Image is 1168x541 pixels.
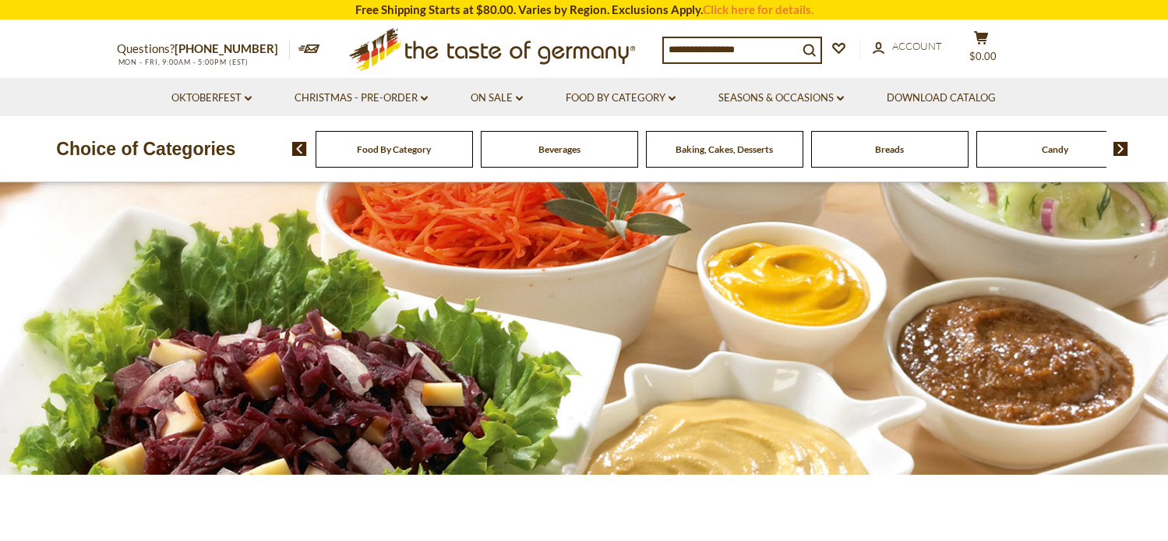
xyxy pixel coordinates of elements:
[566,90,676,107] a: Food By Category
[873,38,942,55] a: Account
[958,30,1005,69] button: $0.00
[892,40,942,52] span: Account
[292,142,307,156] img: previous arrow
[357,143,431,155] a: Food By Category
[676,143,773,155] a: Baking, Cakes, Desserts
[295,90,428,107] a: Christmas - PRE-ORDER
[718,90,844,107] a: Seasons & Occasions
[117,39,290,59] p: Questions?
[875,143,904,155] a: Breads
[1113,142,1128,156] img: next arrow
[171,90,252,107] a: Oktoberfest
[538,143,580,155] a: Beverages
[471,90,523,107] a: On Sale
[969,50,997,62] span: $0.00
[703,2,813,16] a: Click here for details.
[117,58,249,66] span: MON - FRI, 9:00AM - 5:00PM (EST)
[1042,143,1068,155] a: Candy
[175,41,278,55] a: [PHONE_NUMBER]
[887,90,996,107] a: Download Catalog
